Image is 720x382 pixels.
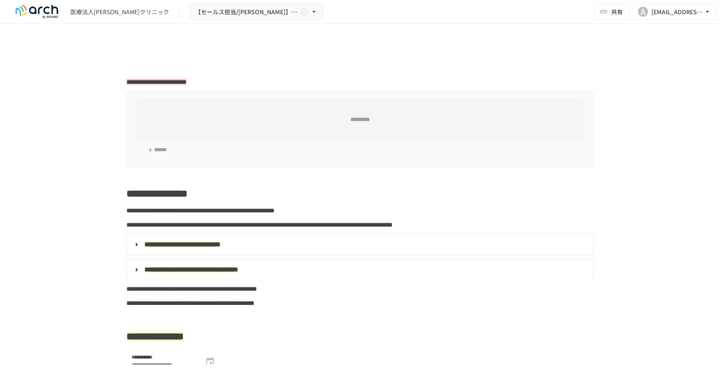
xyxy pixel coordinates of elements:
[70,8,169,16] div: 医療法人[PERSON_NAME]クリニック
[638,7,648,17] div: A
[651,7,703,17] div: [EMAIL_ADDRESS][PERSON_NAME][DOMAIN_NAME]
[10,5,64,18] img: logo-default@2x-9cf2c760.svg
[190,4,324,20] button: 【セールス担当/[PERSON_NAME]】医療法人[PERSON_NAME]クリニック様_初期設定サポート
[633,3,717,20] button: A[EMAIL_ADDRESS][PERSON_NAME][DOMAIN_NAME]
[195,7,298,17] span: 【セールス担当/[PERSON_NAME]】医療法人[PERSON_NAME]クリニック様_初期設定サポート
[611,7,623,16] span: 共有
[594,3,630,20] button: 共有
